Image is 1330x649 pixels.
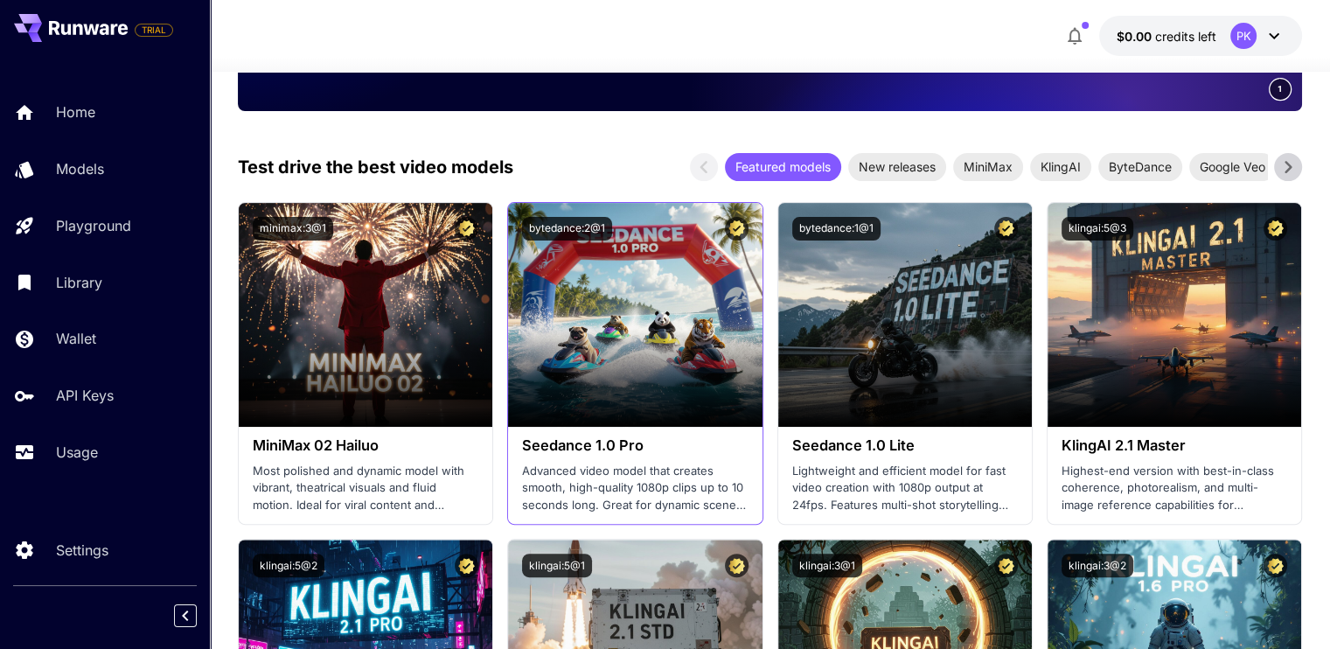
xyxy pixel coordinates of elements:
button: Certified Model – Vetted for best performance and includes a commercial license. [994,554,1018,577]
p: Wallet [56,328,96,349]
span: credits left [1155,29,1216,44]
button: klingai:3@2 [1062,554,1133,577]
button: Certified Model – Vetted for best performance and includes a commercial license. [1264,554,1287,577]
p: Usage [56,442,98,463]
span: 1 [1278,82,1283,95]
span: TRIAL [136,24,172,37]
span: ByteDance [1098,157,1182,176]
span: KlingAI [1030,157,1091,176]
button: klingai:5@3 [1062,217,1133,241]
button: klingai:5@2 [253,554,324,577]
button: Certified Model – Vetted for best performance and includes a commercial license. [725,217,749,241]
span: Featured models [725,157,841,176]
h3: MiniMax 02 Hailuo [253,437,478,454]
p: Highest-end version with best-in-class coherence, photorealism, and multi-image reference capabil... [1062,463,1287,514]
p: Library [56,272,102,293]
p: Models [56,158,104,179]
p: Playground [56,215,131,236]
button: minimax:3@1 [253,217,333,241]
div: MiniMax [953,153,1023,181]
h3: Seedance 1.0 Lite [792,437,1018,454]
h3: KlingAI 2.1 Master [1062,437,1287,454]
div: $0.00 [1117,27,1216,45]
button: klingai:3@1 [792,554,862,577]
p: Advanced video model that creates smooth, high-quality 1080p clips up to 10 seconds long. Great f... [522,463,748,514]
span: New releases [848,157,946,176]
button: bytedance:1@1 [792,217,881,241]
img: alt [1048,203,1301,427]
div: Google Veo [1189,153,1276,181]
p: API Keys [56,385,114,406]
div: KlingAI [1030,153,1091,181]
button: bytedance:2@1 [522,217,612,241]
button: $0.00PK [1099,16,1302,56]
h3: Seedance 1.0 Pro [522,437,748,454]
button: Certified Model – Vetted for best performance and includes a commercial license. [994,217,1018,241]
img: alt [239,203,492,427]
button: Certified Model – Vetted for best performance and includes a commercial license. [455,217,478,241]
div: PK [1230,23,1257,49]
div: Collapse sidebar [187,600,210,632]
button: Collapse sidebar [174,604,197,627]
div: ByteDance [1098,153,1182,181]
button: Certified Model – Vetted for best performance and includes a commercial license. [725,554,749,577]
p: Home [56,101,95,122]
span: $0.00 [1117,29,1155,44]
span: Add your payment card to enable full platform functionality. [135,19,173,40]
span: MiniMax [953,157,1023,176]
img: alt [508,203,762,427]
p: Settings [56,540,108,561]
p: Lightweight and efficient model for fast video creation with 1080p output at 24fps. Features mult... [792,463,1018,514]
p: Test drive the best video models [238,154,513,180]
p: Most polished and dynamic model with vibrant, theatrical visuals and fluid motion. Ideal for vira... [253,463,478,514]
div: New releases [848,153,946,181]
button: Certified Model – Vetted for best performance and includes a commercial license. [1264,217,1287,241]
span: Google Veo [1189,157,1276,176]
img: alt [778,203,1032,427]
button: klingai:5@1 [522,554,592,577]
button: Certified Model – Vetted for best performance and includes a commercial license. [455,554,478,577]
div: Featured models [725,153,841,181]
